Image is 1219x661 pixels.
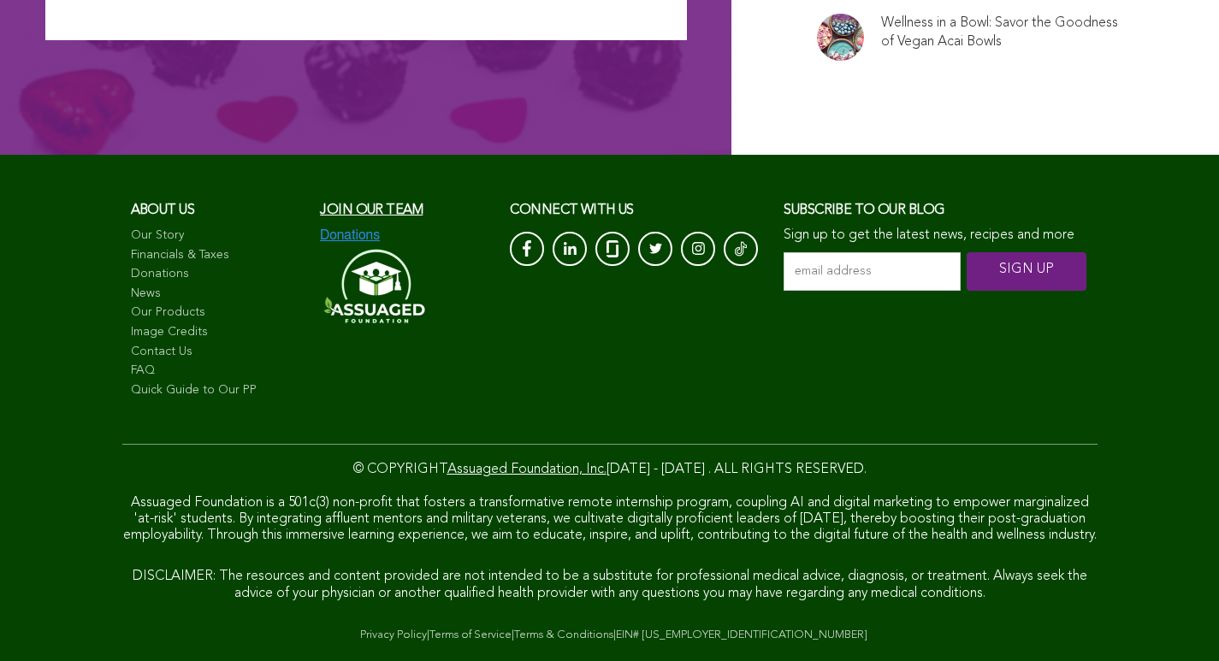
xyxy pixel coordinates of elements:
h3: Subscribe to our blog [784,198,1088,223]
input: email address [784,252,961,291]
a: Financials & Taxes [131,247,304,264]
div: | | | [122,627,1098,644]
a: Assuaged Foundation, Inc. [447,463,607,476]
span: © COPYRIGHT [DATE] - [DATE] . ALL RIGHTS RESERVED. [353,463,867,476]
iframe: Chat Widget [1133,579,1219,661]
img: Tik-Tok-Icon [735,240,747,257]
a: Terms of Service [429,629,512,640]
a: Quick Guide to Our PP [131,382,304,399]
a: Wellness in a Bowl: Savor the Goodness of Vegan Acai Bowls [881,14,1119,51]
a: Image Credits [131,324,304,341]
img: glassdoor_White [607,240,618,257]
span: CONNECT with us [510,204,634,217]
a: Our Story [131,227,304,245]
a: News [131,286,304,303]
span: Assuaged Foundation is a 501c(3) non-profit that fosters a transformative remote internship progr... [123,496,1097,542]
a: Privacy Policy [360,629,427,640]
span: DISCLAIMER: The resources and content provided are not intended to be a substitute for profession... [133,570,1087,599]
a: Terms & Conditions [514,629,613,640]
a: EIN# [US_EMPLOYER_IDENTIFICATION_NUMBER] [616,629,867,640]
input: SIGN UP [967,252,1086,291]
a: Join our team [320,204,423,217]
span: About us [131,204,195,217]
img: Donations [320,227,380,243]
a: FAQ [131,363,304,380]
a: Donations [131,266,304,283]
p: Sign up to get the latest news, recipes and more [784,227,1088,244]
a: Contact Us [131,344,304,361]
a: Our Products [131,304,304,322]
img: Assuaged-Foundation-Logo-White [320,244,426,328]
